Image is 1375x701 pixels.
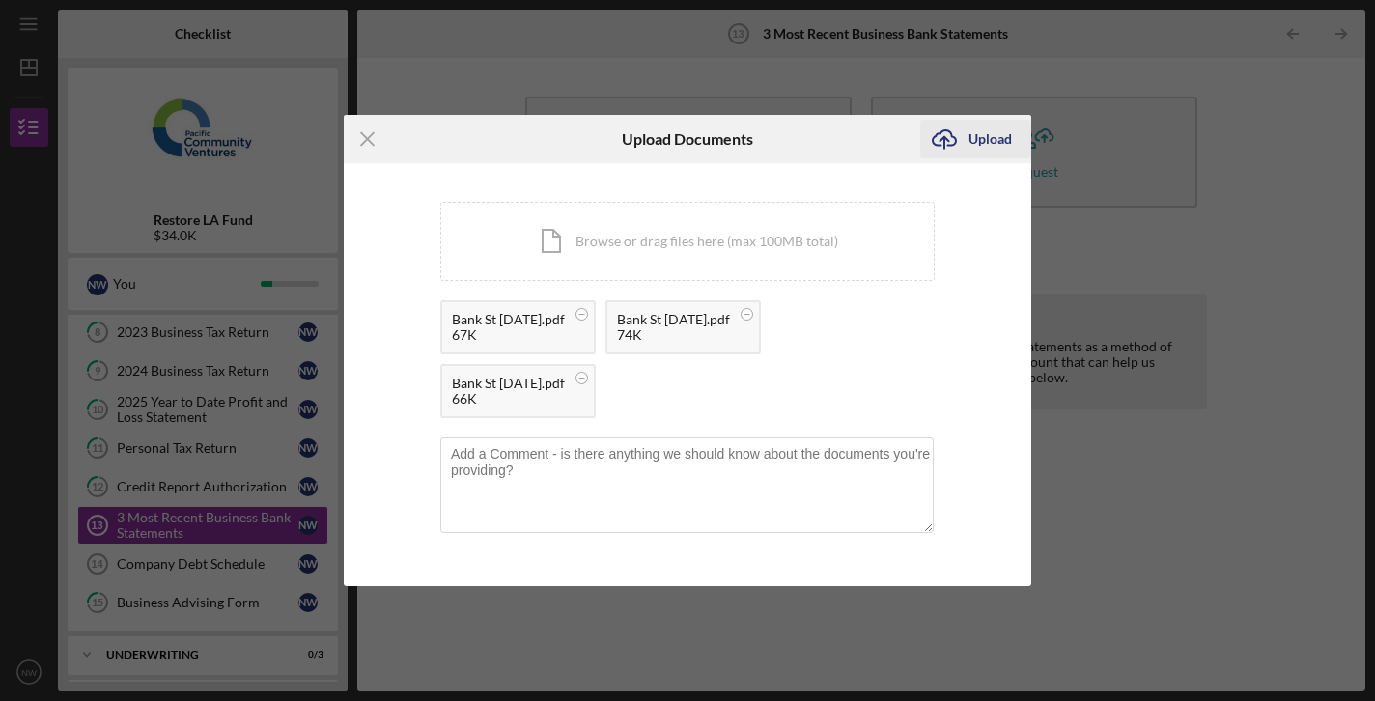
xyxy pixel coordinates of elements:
[920,120,1031,158] button: Upload
[452,376,565,391] div: Bank St [DATE].pdf
[968,120,1012,158] div: Upload
[452,327,565,343] div: 67K
[617,327,730,343] div: 74K
[452,391,565,407] div: 66K
[622,130,753,148] h6: Upload Documents
[617,312,730,327] div: Bank St [DATE].pdf
[452,312,565,327] div: Bank St [DATE].pdf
